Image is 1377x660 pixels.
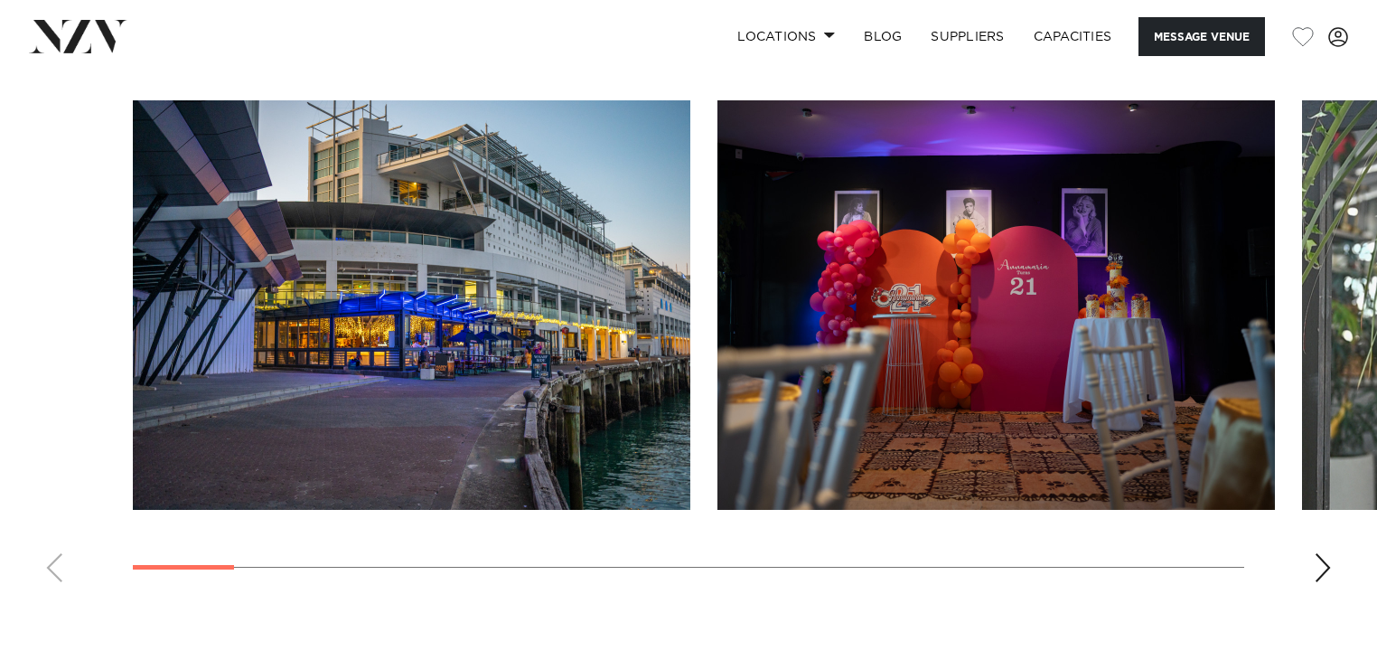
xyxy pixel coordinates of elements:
a: Locations [723,17,849,56]
a: SUPPLIERS [916,17,1018,56]
swiper-slide: 2 / 21 [717,100,1275,510]
swiper-slide: 1 / 21 [133,100,690,510]
button: Message Venue [1138,17,1265,56]
img: nzv-logo.png [29,20,127,52]
a: BLOG [849,17,916,56]
a: Capacities [1019,17,1127,56]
